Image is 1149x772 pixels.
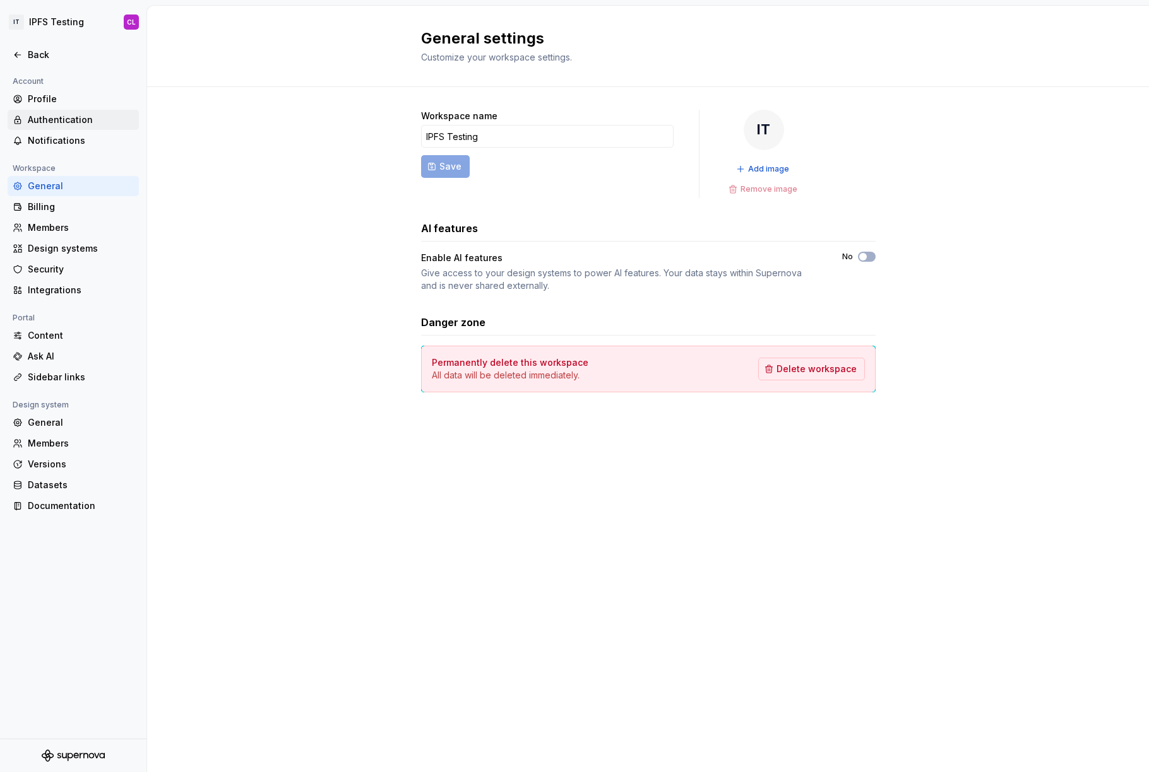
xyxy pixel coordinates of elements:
[8,454,139,474] a: Versions
[732,160,795,178] button: Add image
[8,325,139,346] a: Content
[421,315,485,330] h3: Danger zone
[42,749,105,762] svg: Supernova Logo
[8,74,49,89] div: Account
[8,346,139,366] a: Ask AI
[8,367,139,387] a: Sidebar links
[8,176,139,196] a: General
[421,28,860,49] h2: General settings
[8,131,139,151] a: Notifications
[28,329,134,342] div: Content
[8,110,139,130] a: Authentication
[8,238,139,259] a: Design systems
[758,358,865,380] button: Delete workspace
[8,475,139,495] a: Datasets
[842,252,853,262] label: No
[8,161,61,176] div: Workspace
[28,479,134,491] div: Datasets
[28,134,134,147] div: Notifications
[421,267,819,292] div: Give access to your design systems to power AI features. Your data stays within Supernova and is ...
[28,500,134,512] div: Documentation
[8,310,40,325] div: Portal
[777,363,857,375] span: Delete workspace
[8,197,139,217] a: Billing
[28,263,134,276] div: Security
[28,180,134,192] div: General
[8,45,139,65] a: Back
[8,412,139,433] a: General
[28,221,134,234] div: Members
[28,371,134,383] div: Sidebar links
[9,15,24,30] div: IT
[28,350,134,363] div: Ask AI
[8,433,139,453] a: Members
[8,397,74,412] div: Design system
[8,89,139,109] a: Profile
[28,284,134,296] div: Integrations
[432,356,588,369] h4: Permanently delete this workspace
[421,110,497,122] label: Workspace name
[3,8,144,36] button: ITIPFS TestingCL
[28,93,134,105] div: Profile
[421,221,478,236] h3: AI features
[432,369,588,382] p: All data will be deleted immediately.
[421,52,572,62] span: Customize your workspace settings.
[421,252,819,264] div: Enable AI features
[127,17,136,27] div: CL
[8,218,139,238] a: Members
[8,280,139,300] a: Integrations
[29,16,84,28] div: IPFS Testing
[28,437,134,450] div: Members
[28,242,134,255] div: Design systems
[28,49,134,61] div: Back
[28,201,134,213] div: Billing
[748,164,789,174] span: Add image
[8,496,139,516] a: Documentation
[28,114,134,126] div: Authentication
[28,416,134,429] div: General
[744,110,784,150] div: IT
[28,458,134,471] div: Versions
[8,259,139,279] a: Security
